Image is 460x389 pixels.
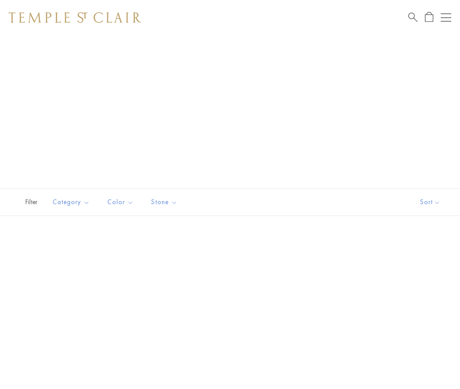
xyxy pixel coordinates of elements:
[103,197,140,208] span: Color
[425,12,433,23] a: Open Shopping Bag
[145,192,184,212] button: Stone
[46,192,96,212] button: Category
[441,12,451,23] button: Open navigation
[9,12,141,23] img: Temple St. Clair
[147,197,184,208] span: Stone
[48,197,96,208] span: Category
[101,192,140,212] button: Color
[400,189,460,216] button: Show sort by
[408,12,418,23] a: Search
